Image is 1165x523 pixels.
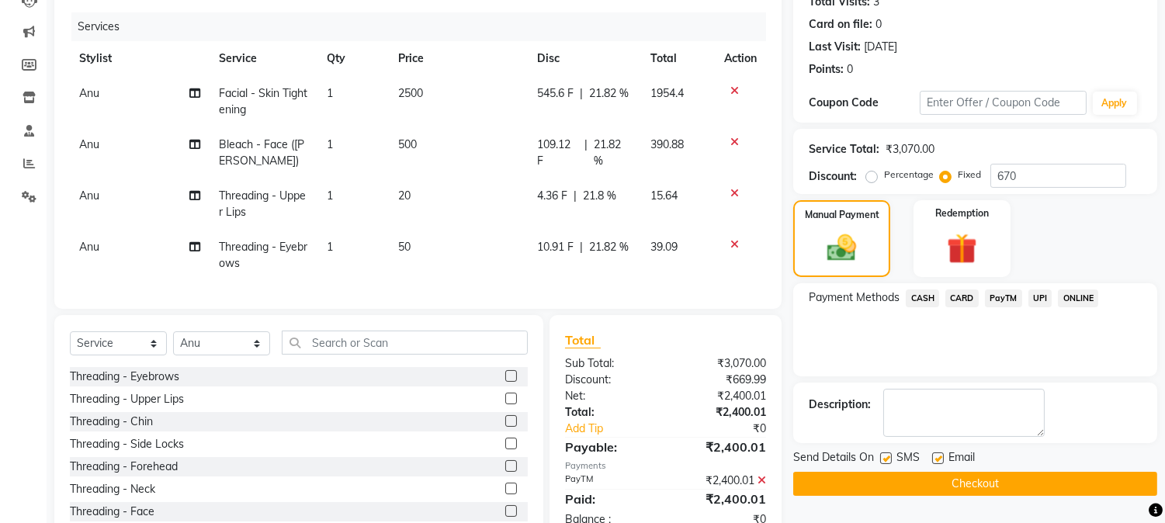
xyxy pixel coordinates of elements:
div: ₹3,070.00 [666,355,778,372]
span: | [574,188,577,204]
label: Percentage [884,168,934,182]
span: 1954.4 [650,86,684,100]
div: ₹2,400.01 [666,388,778,404]
span: | [580,239,583,255]
div: PayTM [553,473,666,489]
span: PayTM [985,289,1022,307]
span: Payment Methods [809,289,900,306]
div: Services [71,12,778,41]
div: Discount: [809,168,857,185]
div: 0 [847,61,853,78]
span: Total [565,332,601,348]
span: 1 [327,240,333,254]
span: Anu [79,137,99,151]
span: | [584,137,588,169]
span: Facial - Skin Tightening [219,86,307,116]
span: 21.8 % [583,188,616,204]
div: Total: [553,404,666,421]
label: Redemption [935,206,989,220]
th: Service [210,41,317,76]
span: Email [948,449,975,469]
div: ₹2,400.01 [666,473,778,489]
div: Payments [565,459,766,473]
th: Stylist [70,41,210,76]
div: ₹2,400.01 [666,438,778,456]
div: Threading - Upper Lips [70,391,184,407]
div: Points: [809,61,844,78]
div: Net: [553,388,666,404]
label: Manual Payment [805,208,879,222]
label: Fixed [958,168,981,182]
div: ₹2,400.01 [666,490,778,508]
div: Threading - Forehead [70,459,178,475]
span: Threading - Eyebrows [219,240,307,270]
div: ₹3,070.00 [886,141,934,158]
span: Send Details On [793,449,874,469]
div: Sub Total: [553,355,666,372]
button: Checkout [793,472,1157,496]
div: Threading - Eyebrows [70,369,179,385]
div: Threading - Face [70,504,154,520]
span: 21.82 % [589,85,629,102]
input: Enter Offer / Coupon Code [920,91,1086,115]
span: 1 [327,86,333,100]
span: 21.82 % [594,137,632,169]
span: 390.88 [650,137,684,151]
div: Card on file: [809,16,872,33]
div: Coupon Code [809,95,920,111]
span: Anu [79,240,99,254]
span: 545.6 F [537,85,574,102]
span: Bleach - Face ([PERSON_NAME]) [219,137,304,168]
span: 20 [398,189,411,203]
div: ₹669.99 [666,372,778,388]
div: Payable: [553,438,666,456]
span: 21.82 % [589,239,629,255]
span: 2500 [398,86,423,100]
span: SMS [896,449,920,469]
th: Disc [528,41,641,76]
th: Qty [317,41,389,76]
span: ONLINE [1058,289,1098,307]
div: Threading - Chin [70,414,153,430]
th: Action [715,41,766,76]
span: Anu [79,86,99,100]
div: Description: [809,397,871,413]
th: Total [641,41,715,76]
div: Last Visit: [809,39,861,55]
span: 500 [398,137,417,151]
span: 109.12 F [537,137,578,169]
img: _cash.svg [818,231,865,265]
div: ₹2,400.01 [666,404,778,421]
a: Add Tip [553,421,685,437]
span: UPI [1028,289,1052,307]
div: Threading - Neck [70,481,155,497]
span: 50 [398,240,411,254]
span: 1 [327,137,333,151]
div: Paid: [553,490,666,508]
div: Threading - Side Locks [70,436,184,452]
span: Anu [79,189,99,203]
img: _gift.svg [938,230,986,268]
div: Discount: [553,372,666,388]
span: 10.91 F [537,239,574,255]
div: [DATE] [864,39,897,55]
span: 15.64 [650,189,678,203]
button: Apply [1093,92,1137,115]
span: CASH [906,289,939,307]
span: Threading - Upper Lips [219,189,306,219]
div: 0 [875,16,882,33]
span: CARD [945,289,979,307]
input: Search or Scan [282,331,528,355]
span: | [580,85,583,102]
div: Service Total: [809,141,879,158]
span: 1 [327,189,333,203]
span: 39.09 [650,240,678,254]
div: ₹0 [685,421,778,437]
th: Price [389,41,528,76]
span: 4.36 F [537,188,567,204]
